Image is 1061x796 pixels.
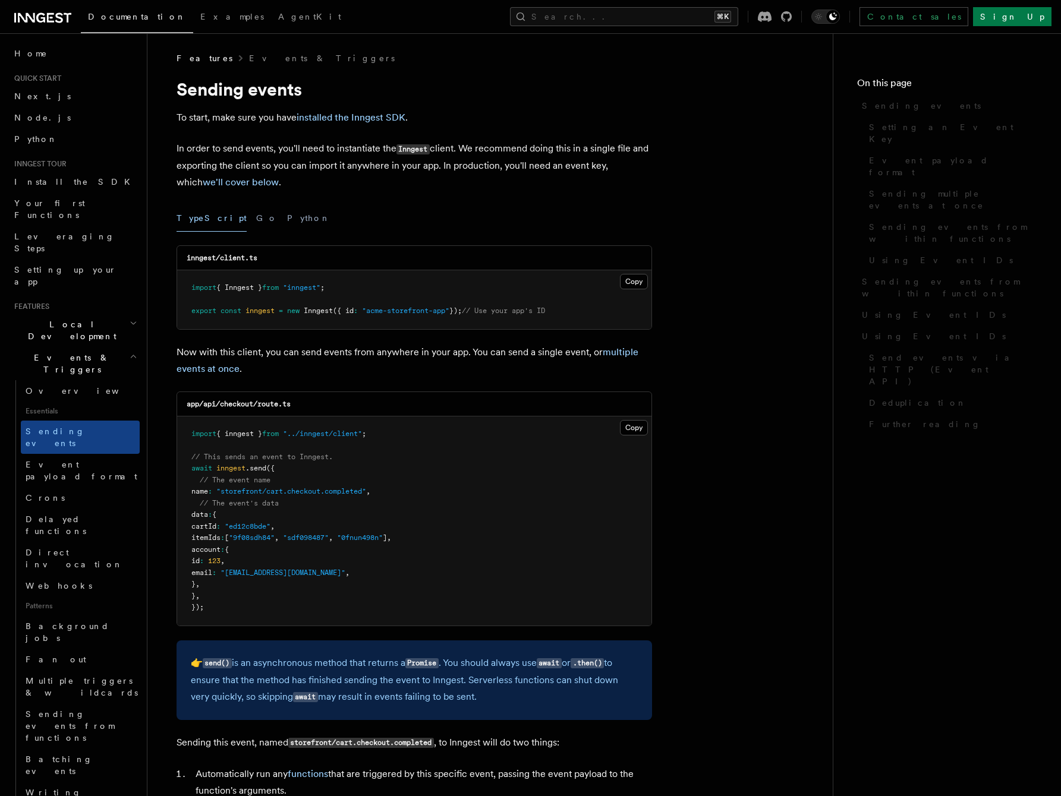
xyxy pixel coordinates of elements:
[249,52,395,64] a: Events & Triggers
[279,307,283,315] span: =
[26,548,123,569] span: Direct invocation
[10,171,140,192] a: Install the SDK
[88,12,186,21] span: Documentation
[200,499,279,507] span: // The event's data
[191,655,638,706] p: 👉 is an asynchronous method that returns a . You should always use or to ensure that the method h...
[200,476,270,484] span: // The event name
[14,91,71,101] span: Next.js
[449,307,462,315] span: });
[864,116,1037,150] a: Setting an Event Key
[366,487,370,495] span: ,
[21,487,140,508] a: Crons
[26,655,86,664] span: Fan out
[26,581,92,590] span: Webhooks
[288,738,434,748] code: storefront/cart.checkout.completed
[857,326,1037,347] a: Using Event IDs
[405,658,439,668] code: Promise
[857,304,1037,326] a: Using Event IDs
[216,522,221,530] span: :
[14,232,115,253] span: Leveraging Steps
[229,533,275,542] span: "9f08sdh84"
[177,344,652,377] p: Now with this client, you can send events from anywhere in your app. You can send a single event,...
[26,493,65,503] span: Crons
[537,658,562,668] code: await
[14,265,117,286] span: Setting up your app
[21,454,140,487] a: Event payload format
[177,52,232,64] span: Features
[297,112,405,123] a: installed the Inngest SDK
[200,557,204,565] span: :
[10,347,140,380] button: Events & Triggers
[354,307,358,315] span: :
[208,510,212,519] span: :
[14,48,48,59] span: Home
[864,413,1037,435] a: Further reading
[203,658,232,668] code: send()
[396,144,430,154] code: Inngest
[191,307,216,315] span: export
[212,568,216,577] span: :
[283,283,320,292] span: "inngest"
[10,318,130,342] span: Local Development
[26,754,93,776] span: Batching events
[862,309,1006,321] span: Using Event IDs
[869,352,1037,387] span: Send events via HTTP (Event API)
[26,514,86,536] span: Delayed functions
[21,575,140,596] a: Webhooks
[10,86,140,107] a: Next.js
[620,274,648,289] button: Copy
[869,397,966,409] span: Deduplication
[21,615,140,649] a: Background jobs
[571,658,604,668] code: .then()
[14,113,71,122] span: Node.js
[21,508,140,542] a: Delayed functions
[21,542,140,575] a: Direct invocation
[14,134,58,144] span: Python
[200,12,264,21] span: Examples
[21,703,140,748] a: Sending events from functions
[869,254,1013,266] span: Using Event IDs
[10,192,140,226] a: Your first Functions
[208,487,212,495] span: :
[362,429,366,438] span: ;
[973,7,1051,26] a: Sign Up
[191,533,221,542] span: itemIds
[333,307,354,315] span: ({ id
[245,464,266,472] span: .send
[212,510,216,519] span: {
[869,221,1037,245] span: Sending events from within functions
[191,487,208,495] span: name
[362,307,449,315] span: "acme-storefront-app"
[81,4,193,33] a: Documentation
[177,346,638,374] a: multiple events at once
[462,307,545,315] span: // Use your app's ID
[216,429,262,438] span: { inngest }
[26,709,114,743] span: Sending events from functions
[203,176,279,188] a: we'll cover below
[26,427,85,448] span: Sending events
[283,429,362,438] span: "../inngest/client"
[337,533,383,542] span: "0fnun498n"
[329,533,333,542] span: ,
[278,12,341,21] span: AgentKit
[320,283,325,292] span: ;
[262,429,279,438] span: from
[21,649,140,670] a: Fan out
[208,557,221,565] span: 123
[283,533,329,542] span: "sdf098487"
[196,580,200,588] span: ,
[862,276,1037,299] span: Sending events from within functions
[869,418,981,430] span: Further reading
[221,557,225,565] span: ,
[10,352,130,375] span: Events & Triggers
[345,568,350,577] span: ,
[26,386,148,396] span: Overview
[10,302,49,311] span: Features
[21,596,140,615] span: Patterns
[10,259,140,292] a: Setting up your app
[287,307,300,315] span: new
[191,464,212,472] span: await
[262,283,279,292] span: from
[193,4,271,32] a: Examples
[10,74,61,83] span: Quick start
